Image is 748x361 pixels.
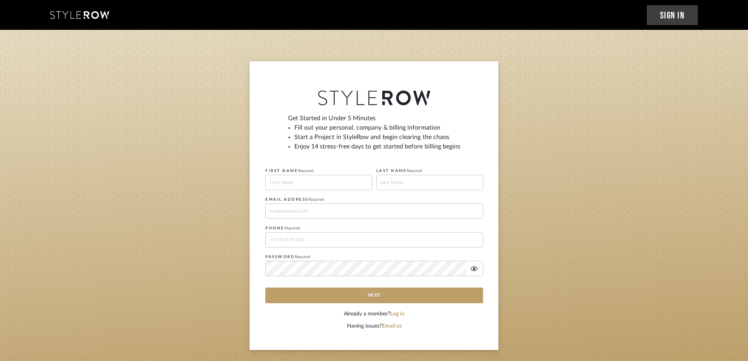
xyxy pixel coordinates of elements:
[376,169,423,173] label: LAST NAME
[647,5,698,25] a: Sign In
[288,114,461,158] div: Get Started in Under 5 Minutes
[294,123,461,132] li: Fill out your personal, company & billing information
[265,322,483,330] div: Having issues?
[294,132,461,142] li: Start a Project in StyleRow and begin clearing the chaos
[308,198,324,202] span: Required
[265,310,483,318] div: Already a member?
[265,255,310,259] label: PASSWORD
[390,310,405,318] button: Log in
[407,169,422,173] span: Required
[285,226,300,230] span: Required
[265,203,483,219] input: me@example.com
[265,288,483,303] button: Next
[265,197,324,202] label: EMAIL ADDRESS
[298,169,314,173] span: Required
[265,175,372,190] input: First Name
[382,323,402,329] a: Email us
[265,226,300,231] label: PHONE
[294,142,461,151] li: Enjoy 14 stress-free days to get started before billing begins
[295,255,310,259] span: Required
[376,175,483,190] input: Last Name
[265,232,483,247] input: +1 555-555-555
[265,169,314,173] label: FIRST NAME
